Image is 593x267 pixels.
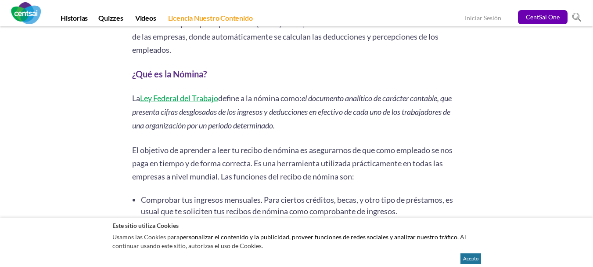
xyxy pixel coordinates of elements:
[112,230,481,252] p: Usamos las Cookies para . Al continuar usando este sitio, autorizas el uso de Cookies.
[132,91,461,132] p: La define a la nómina como:
[140,93,218,103] a: Ley Federal del Trabajo
[518,10,568,24] a: CentSai One
[55,14,93,26] a: Historias
[141,194,461,217] li: Comprobar tus ingresos mensuales. Para ciertos créditos, becas, y otro tipo de préstamos, es usua...
[132,4,461,56] p: En el pasado, la empresa llenaba a mano estos comprobantes de pago. Posteriormente fueron llenado...
[465,14,501,23] a: Iniciar Sesión
[11,2,41,24] img: CentSai
[132,94,452,131] i: el documento analítico de carácter contable, que presenta cifras desglosadas de los ingresos y de...
[163,14,258,26] a: Licencia Nuestro Contenido
[460,253,481,264] button: Acepto
[132,143,461,183] p: El objetivo de aprender a leer tu recibo de nómina es asegurarnos de que como empleado se nos pag...
[112,221,481,230] h2: Este sitio utiliza Cookies
[93,14,129,26] a: Quizzes
[132,67,461,80] h2: ¿Qué es la Nómina?
[130,14,162,26] a: Videos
